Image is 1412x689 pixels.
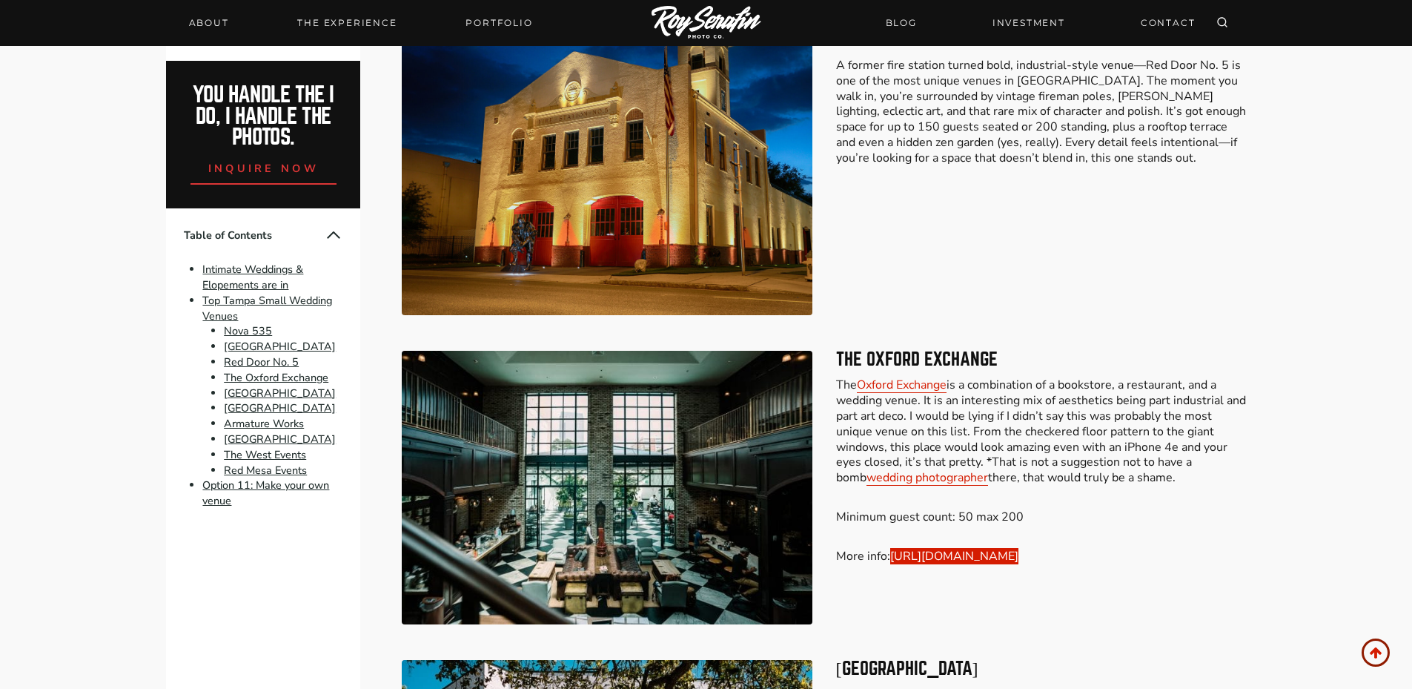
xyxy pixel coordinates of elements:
a: Oxford Exchange [857,377,947,393]
img: Best Small Wedding Venues in Tampa, FL (Intimate & Micro Weddings) 4 [402,351,812,624]
a: THE EXPERIENCE [288,13,405,33]
a: inquire now [190,148,337,185]
a: CONTACT [1132,10,1204,36]
h3: [GEOGRAPHIC_DATA] [836,660,1246,678]
p: A former fire station turned bold, industrial-style venue—Red Door No. 5 is one of the most uniqu... [836,58,1246,166]
nav: Secondary Navigation [877,10,1204,36]
a: Intimate Weddings & Elopements are in [202,262,303,292]
a: [GEOGRAPHIC_DATA] [224,401,336,416]
a: Option 11: Make your own venue [202,478,329,509]
h2: You handle the i do, I handle the photos. [182,85,345,148]
a: Red Mesa Events [224,463,307,478]
a: wedding photographer [866,469,988,486]
a: [GEOGRAPHIC_DATA] [224,386,336,400]
p: Minimum guest count: 50 max 200 [836,510,1246,525]
span: inquire now [208,161,319,176]
nav: Primary Navigation [180,13,542,33]
a: INVESTMENT [984,10,1074,36]
p: More info: [836,549,1246,564]
a: The Oxford Exchange [224,370,328,385]
a: [GEOGRAPHIC_DATA] [224,432,336,446]
button: Collapse Table of Contents [325,226,342,244]
a: Red Door No. 5 [224,355,299,369]
img: Logo of Roy Serafin Photo Co., featuring stylized text in white on a light background, representi... [652,6,761,41]
a: [URL][DOMAIN_NAME] [890,548,1018,564]
a: Armature Works [224,416,304,431]
p: The is a combination of a bookstore, a restaurant, and a wedding venue. It is an interesting mix ... [836,378,1246,486]
a: Top Tampa Small Wedding Venues [202,293,332,323]
a: About [180,13,238,33]
h3: The Oxford Exchange [836,351,1246,369]
a: Scroll to top [1362,639,1390,667]
nav: Table of Contents [166,208,360,527]
a: Nova 535 [224,324,272,339]
a: The West Events [224,447,306,462]
a: Portfolio [457,13,541,33]
span: Table of Contents [184,228,325,243]
a: [GEOGRAPHIC_DATA] [224,339,336,354]
a: BLOG [877,10,926,36]
button: View Search Form [1212,13,1233,33]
